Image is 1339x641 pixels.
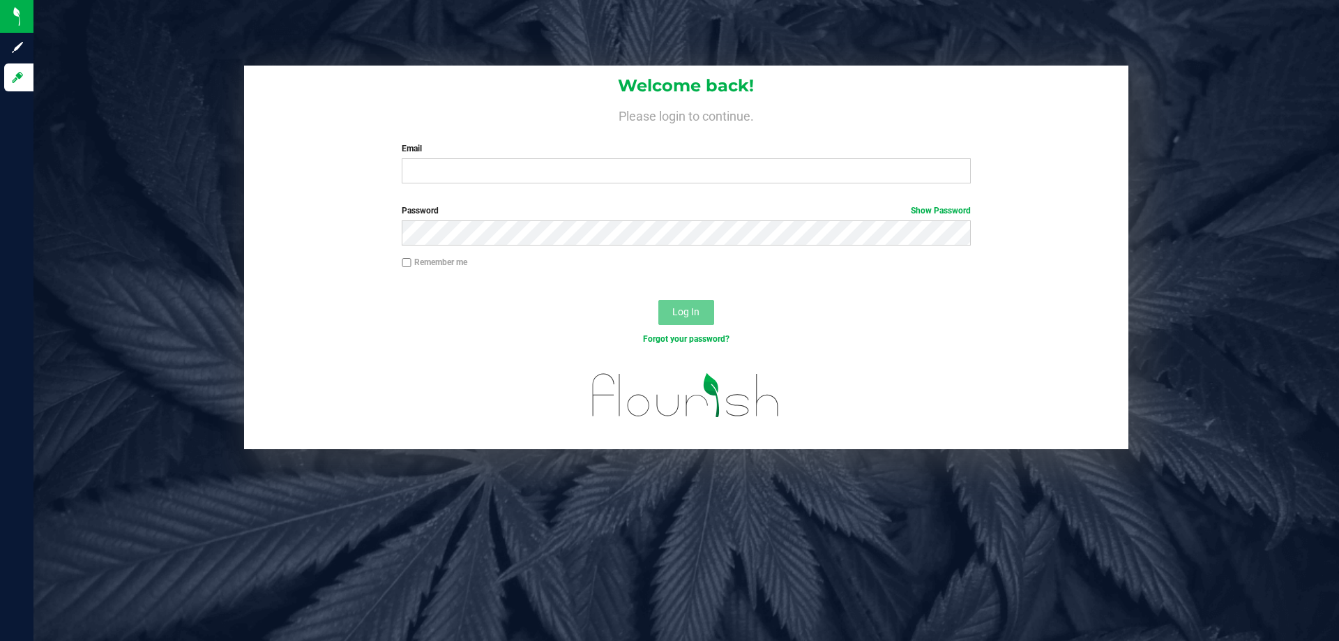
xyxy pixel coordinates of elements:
[911,206,971,216] a: Show Password
[10,70,24,84] inline-svg: Log in
[402,142,970,155] label: Email
[244,106,1128,123] h4: Please login to continue.
[672,306,699,317] span: Log In
[658,300,714,325] button: Log In
[244,77,1128,95] h1: Welcome back!
[402,206,439,216] span: Password
[402,256,467,269] label: Remember me
[402,258,411,268] input: Remember me
[643,334,729,344] a: Forgot your password?
[575,360,796,431] img: flourish_logo.svg
[10,40,24,54] inline-svg: Sign up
